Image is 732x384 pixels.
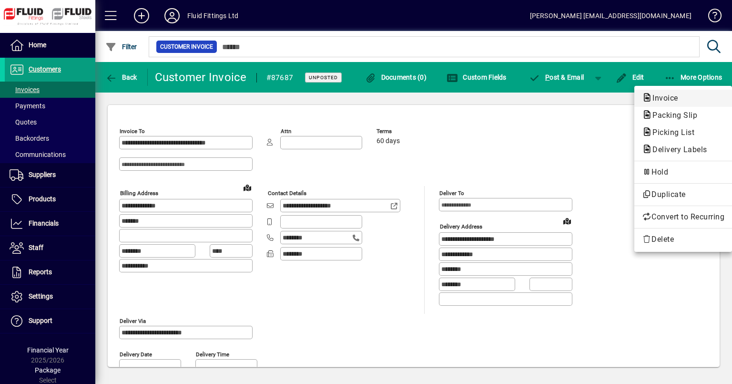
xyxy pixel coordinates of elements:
span: Picking List [642,128,699,137]
span: Packing Slip [642,111,702,120]
span: Delete [642,234,724,245]
span: Hold [642,166,724,178]
span: Invoice [642,93,683,103]
span: Delivery Labels [642,145,712,154]
span: Duplicate [642,189,724,200]
span: Convert to Recurring [642,211,724,223]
